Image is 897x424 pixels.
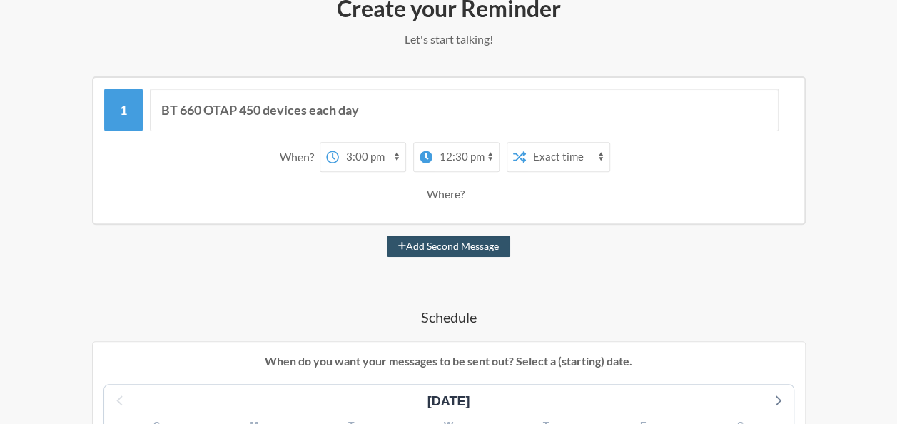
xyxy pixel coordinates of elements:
[43,307,854,327] h4: Schedule
[387,236,510,257] button: Add Second Message
[103,353,794,370] p: When do you want your messages to be sent out? Select a (starting) date.
[150,89,779,131] input: Message
[280,142,320,172] div: When?
[427,179,470,209] div: Where?
[422,392,476,411] div: [DATE]
[43,31,854,48] p: Let's start talking!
